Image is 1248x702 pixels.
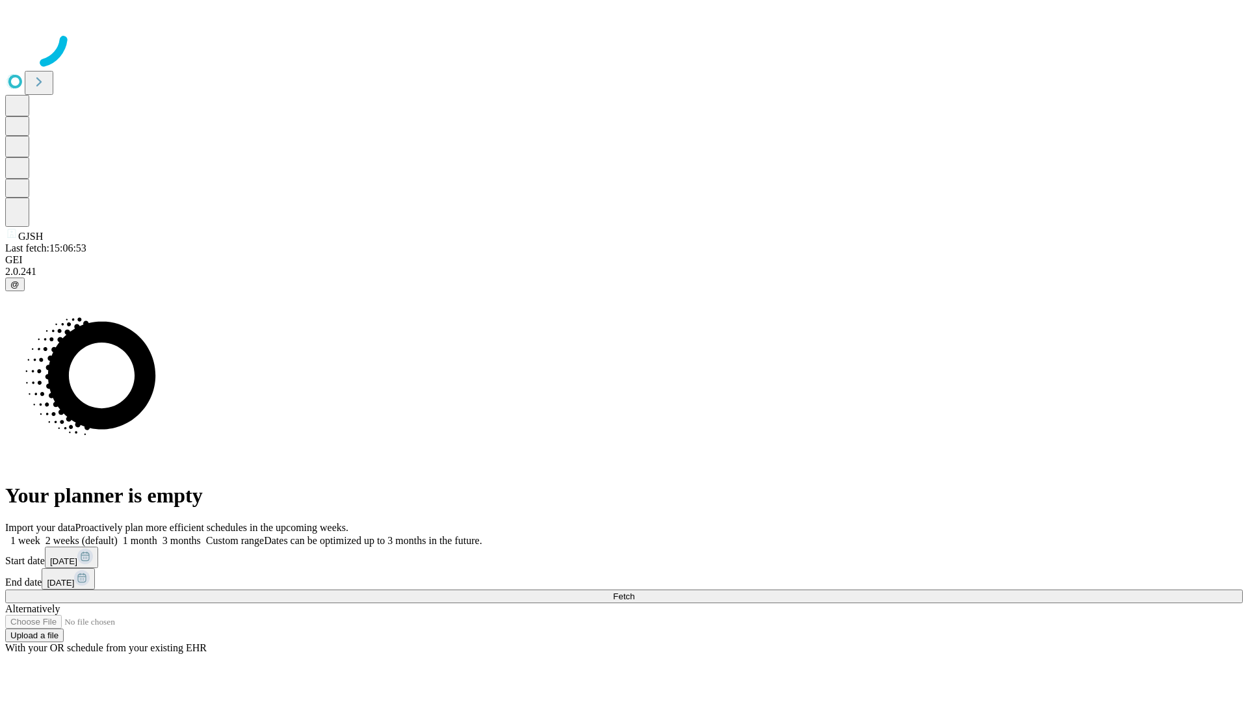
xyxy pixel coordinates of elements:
[42,568,95,590] button: [DATE]
[75,522,348,533] span: Proactively plan more efficient schedules in the upcoming weeks.
[18,231,43,242] span: GJSH
[123,535,157,546] span: 1 month
[5,266,1243,278] div: 2.0.241
[5,278,25,291] button: @
[5,568,1243,590] div: End date
[613,591,634,601] span: Fetch
[206,535,264,546] span: Custom range
[5,603,60,614] span: Alternatively
[5,629,64,642] button: Upload a file
[50,556,77,566] span: [DATE]
[5,547,1243,568] div: Start date
[45,547,98,568] button: [DATE]
[5,642,207,653] span: With your OR schedule from your existing EHR
[5,590,1243,603] button: Fetch
[162,535,201,546] span: 3 months
[10,535,40,546] span: 1 week
[5,242,86,253] span: Last fetch: 15:06:53
[5,522,75,533] span: Import your data
[5,484,1243,508] h1: Your planner is empty
[264,535,482,546] span: Dates can be optimized up to 3 months in the future.
[5,254,1243,266] div: GEI
[10,279,19,289] span: @
[47,578,74,588] span: [DATE]
[45,535,118,546] span: 2 weeks (default)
